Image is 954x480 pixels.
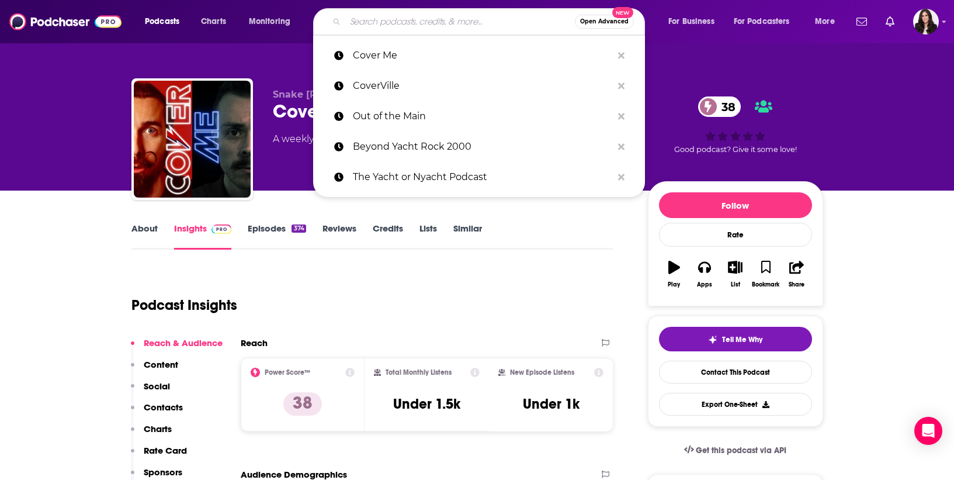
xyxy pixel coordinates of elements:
[523,395,580,413] h3: Under 1k
[373,223,403,250] a: Credits
[273,132,379,146] div: A weekly podcast
[731,281,740,288] div: List
[353,71,612,101] p: CoverVille
[241,337,268,348] h2: Reach
[249,13,290,30] span: Monitoring
[137,12,195,31] button: open menu
[612,7,633,18] span: New
[353,162,612,192] p: The Yacht or Nyacht Podcast
[144,402,183,413] p: Contacts
[324,8,656,35] div: Search podcasts, credits, & more...
[353,132,612,162] p: Beyond Yacht Rock 2000
[419,223,437,250] a: Lists
[659,393,812,416] button: Export One-Sheet
[734,13,790,30] span: For Podcasters
[241,469,347,480] h2: Audience Demographics
[696,446,786,455] span: Get this podcast via API
[659,327,812,351] button: tell me why sparkleTell Me Why
[131,445,187,467] button: Rate Card
[575,15,634,29] button: Open AdvancedNew
[322,223,356,250] a: Reviews
[144,423,172,434] p: Charts
[131,359,178,381] button: Content
[241,12,306,31] button: open menu
[453,223,482,250] a: Similar
[781,253,811,295] button: Share
[668,13,714,30] span: For Business
[313,40,645,71] a: Cover Me
[726,12,807,31] button: open menu
[313,132,645,162] a: Beyond Yacht Rock 2000
[510,368,574,377] h2: New Episode Listens
[131,423,172,445] button: Charts
[201,13,226,30] span: Charts
[131,337,223,359] button: Reach & Audience
[292,225,306,233] div: 374
[313,101,645,132] a: Out of the Main
[659,361,812,384] a: Contact This Podcast
[698,96,741,117] a: 38
[144,359,178,370] p: Content
[807,12,849,31] button: open menu
[144,467,182,478] p: Sponsors
[131,223,158,250] a: About
[353,101,612,132] p: Out of the Main
[660,12,729,31] button: open menu
[752,281,779,288] div: Bookmark
[273,89,390,100] span: Snake [PERSON_NAME]
[131,381,170,402] button: Social
[144,337,223,348] p: Reach & Audience
[144,381,170,392] p: Social
[722,335,762,344] span: Tell Me Why
[134,81,251,198] img: Cover Me
[913,9,939,34] button: Show profile menu
[659,223,812,247] div: Rate
[675,436,796,465] a: Get this podcast via API
[913,9,939,34] span: Logged in as RebeccaShapiro
[689,253,720,295] button: Apps
[386,368,452,377] h2: Total Monthly Listens
[345,12,575,31] input: Search podcasts, credits, & more...
[914,417,942,445] div: Open Intercom Messenger
[353,40,612,71] p: Cover Me
[789,281,804,288] div: Share
[720,253,750,295] button: List
[881,12,899,32] a: Show notifications dropdown
[145,13,179,30] span: Podcasts
[659,253,689,295] button: Play
[211,225,232,234] img: Podchaser Pro
[913,9,939,34] img: User Profile
[283,392,322,416] p: 38
[313,162,645,192] a: The Yacht or Nyacht Podcast
[674,145,797,154] span: Good podcast? Give it some love!
[659,192,812,218] button: Follow
[710,96,741,117] span: 38
[708,335,717,344] img: tell me why sparkle
[697,281,712,288] div: Apps
[668,281,680,288] div: Play
[751,253,781,295] button: Bookmark
[265,368,310,377] h2: Power Score™
[313,71,645,101] a: CoverVille
[248,223,306,250] a: Episodes374
[852,12,872,32] a: Show notifications dropdown
[580,19,629,25] span: Open Advanced
[144,445,187,456] p: Rate Card
[393,395,460,413] h3: Under 1.5k
[131,296,237,314] h1: Podcast Insights
[815,13,835,30] span: More
[9,11,122,33] img: Podchaser - Follow, Share and Rate Podcasts
[648,89,823,161] div: 38Good podcast? Give it some love!
[131,402,183,423] button: Contacts
[174,223,232,250] a: InsightsPodchaser Pro
[193,12,233,31] a: Charts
